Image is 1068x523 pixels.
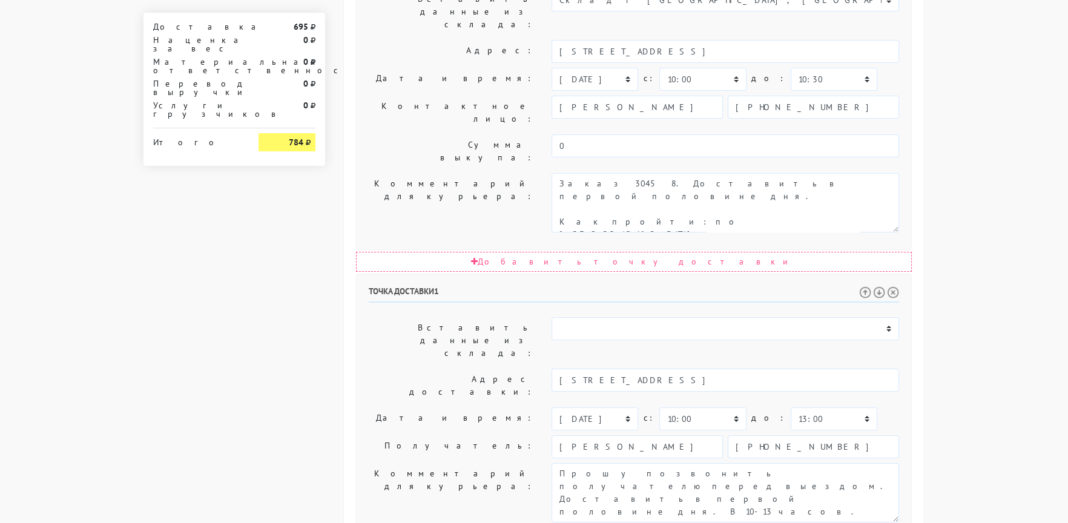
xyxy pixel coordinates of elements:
label: Сумма выкупа: [360,134,542,168]
strong: 784 [289,137,303,148]
strong: 695 [294,21,308,32]
label: до: [751,68,786,89]
input: Телефон [728,435,899,458]
strong: 0 [303,100,308,111]
label: Комментарий для курьера: [360,173,542,232]
label: Получатель: [360,435,542,458]
textarea: Как пройти: по [GEOGRAPHIC_DATA] от круга второй поворот во двор. Серые ворота с калиткой между а... [552,173,899,232]
div: Материальная ответственность [144,58,249,74]
div: Услуги грузчиков [144,101,249,118]
label: Дата и время: [360,68,542,91]
label: c: [643,68,654,89]
label: Вставить данные из склада: [360,317,542,364]
strong: 0 [303,56,308,67]
input: Телефон [728,96,899,119]
span: 1 [434,286,439,297]
div: Итого [153,133,240,146]
input: Имя [552,435,723,458]
label: c: [643,407,654,429]
label: Адрес доставки: [360,369,542,403]
label: Дата и время: [360,407,542,430]
div: Добавить точку доставки [356,252,912,272]
div: Доставка [144,22,249,31]
label: Контактное лицо: [360,96,542,130]
textarea: Прошу позвонить получателю перед выездом. ДЛ 27/08 доставка образцов. Пряники с глазурью 3,5см, ф... [552,463,899,522]
div: Перевод выручки [144,79,249,96]
label: Адрес: [360,40,542,63]
input: Имя [552,96,723,119]
h6: Точка доставки [369,286,899,303]
div: Наценка за вес [144,36,249,53]
strong: 0 [303,78,308,89]
strong: 0 [303,35,308,45]
label: Комментарий для курьера: [360,463,542,522]
label: до: [751,407,786,429]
